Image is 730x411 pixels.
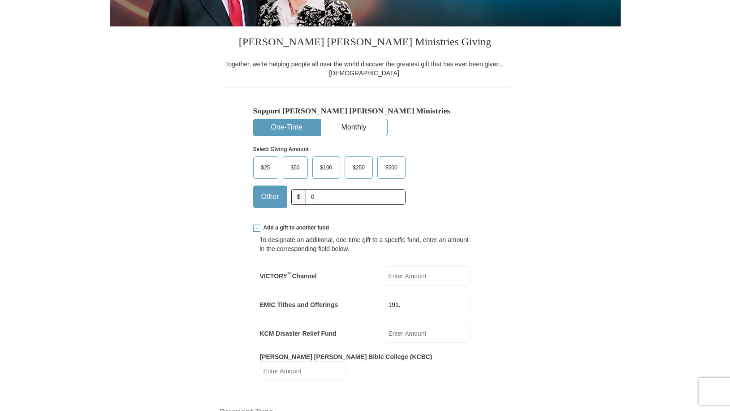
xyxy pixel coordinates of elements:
sup: ™ [287,271,292,277]
span: $50 [286,161,304,174]
span: $100 [316,161,337,174]
span: $500 [381,161,402,174]
strong: Select Giving Amount [253,146,309,152]
span: $25 [257,161,275,174]
input: Enter Amount [260,361,346,381]
label: EMIC Tithes and Offerings [260,300,338,309]
input: Enter Amount [385,295,471,314]
div: Together, we're helping people all over the world discover the greatest gift that has ever been g... [220,60,511,78]
h3: [PERSON_NAME] [PERSON_NAME] Ministries Giving [220,26,511,60]
span: Other [257,190,284,203]
h5: Support [PERSON_NAME] [PERSON_NAME] Ministries [253,106,477,116]
button: One-Time [254,119,320,136]
input: Enter Amount [385,324,471,343]
label: KCM Disaster Relief Fund [260,329,337,338]
span: Add a gift to another fund [260,224,329,232]
div: To designate an additional, one-time gift to a specific fund, enter an amount in the correspondin... [260,235,471,253]
label: [PERSON_NAME] [PERSON_NAME] Bible College (KCBC) [260,352,432,361]
input: Other Amount [306,189,405,205]
button: Monthly [321,119,387,136]
label: VICTORY Channel [260,272,317,281]
input: Enter Amount [385,266,471,286]
span: $250 [348,161,369,174]
span: $ [291,189,307,205]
